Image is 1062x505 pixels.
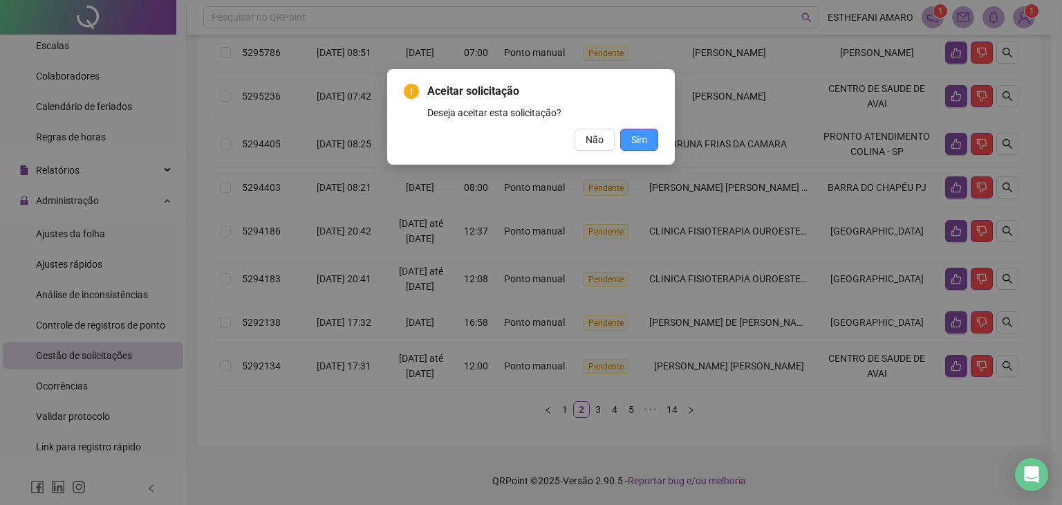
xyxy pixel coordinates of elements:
[427,83,658,100] span: Aceitar solicitação
[620,129,658,151] button: Sim
[1015,458,1048,491] div: Open Intercom Messenger
[575,129,615,151] button: Não
[631,132,647,147] span: Sim
[404,84,419,99] span: exclamation-circle
[427,105,658,120] div: Deseja aceitar esta solicitação?
[586,132,604,147] span: Não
